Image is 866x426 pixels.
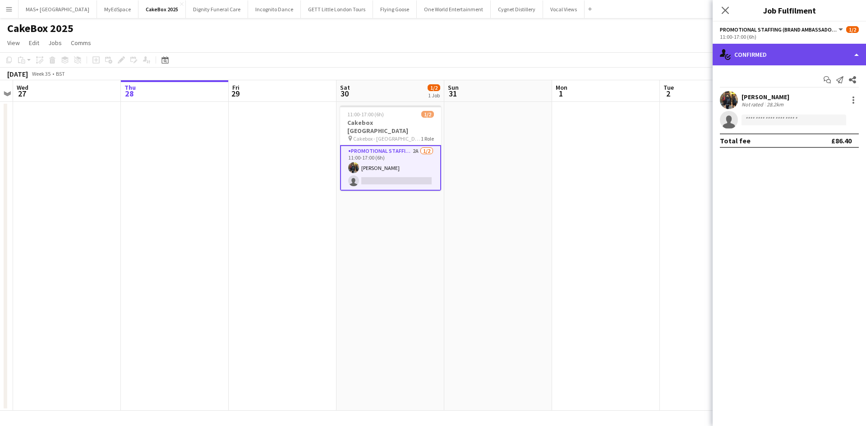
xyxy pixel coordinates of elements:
[340,105,441,191] app-job-card: 11:00-17:00 (6h)1/2Cakebox [GEOGRAPHIC_DATA] Cakebox - [GEOGRAPHIC_DATA]1 RolePromotional Staffin...
[340,119,441,135] h3: Cakebox [GEOGRAPHIC_DATA]
[720,26,844,33] button: Promotional Staffing (Brand Ambassadors)
[556,83,567,92] span: Mon
[340,83,350,92] span: Sat
[447,88,459,99] span: 31
[421,111,434,118] span: 1/2
[97,0,138,18] button: MyEdSpace
[45,37,65,49] a: Jobs
[7,39,20,47] span: View
[742,101,765,108] div: Not rated
[71,39,91,47] span: Comms
[248,0,301,18] button: Incognito Dance
[831,136,852,145] div: £86.40
[7,22,74,35] h1: CakeBox 2025
[720,33,859,40] div: 11:00-17:00 (6h)
[4,37,23,49] a: View
[428,84,440,91] span: 1/2
[67,37,95,49] a: Comms
[421,135,434,142] span: 1 Role
[124,83,136,92] span: Thu
[186,0,248,18] button: Dignity Funeral Care
[340,145,441,191] app-card-role: Promotional Staffing (Brand Ambassadors)2A1/211:00-17:00 (6h)[PERSON_NAME]
[29,39,39,47] span: Edit
[742,93,789,101] div: [PERSON_NAME]
[765,101,785,108] div: 28.2km
[339,88,350,99] span: 30
[347,111,384,118] span: 11:00-17:00 (6h)
[56,70,65,77] div: BST
[18,0,97,18] button: MAS+ [GEOGRAPHIC_DATA]
[417,0,491,18] button: One World Entertainment
[373,0,417,18] button: Flying Goose
[713,44,866,65] div: Confirmed
[30,70,52,77] span: Week 35
[448,83,459,92] span: Sun
[231,88,240,99] span: 29
[17,83,28,92] span: Wed
[138,0,186,18] button: CakeBox 2025
[428,92,440,99] div: 1 Job
[232,83,240,92] span: Fri
[25,37,43,49] a: Edit
[301,0,373,18] button: GETT Little London Tours
[353,135,421,142] span: Cakebox - [GEOGRAPHIC_DATA]
[7,69,28,78] div: [DATE]
[15,88,28,99] span: 27
[662,88,674,99] span: 2
[846,26,859,33] span: 1/2
[554,88,567,99] span: 1
[720,136,751,145] div: Total fee
[720,26,837,33] span: Promotional Staffing (Brand Ambassadors)
[48,39,62,47] span: Jobs
[663,83,674,92] span: Tue
[713,5,866,16] h3: Job Fulfilment
[543,0,585,18] button: Vocal Views
[123,88,136,99] span: 28
[491,0,543,18] button: Cygnet Distillery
